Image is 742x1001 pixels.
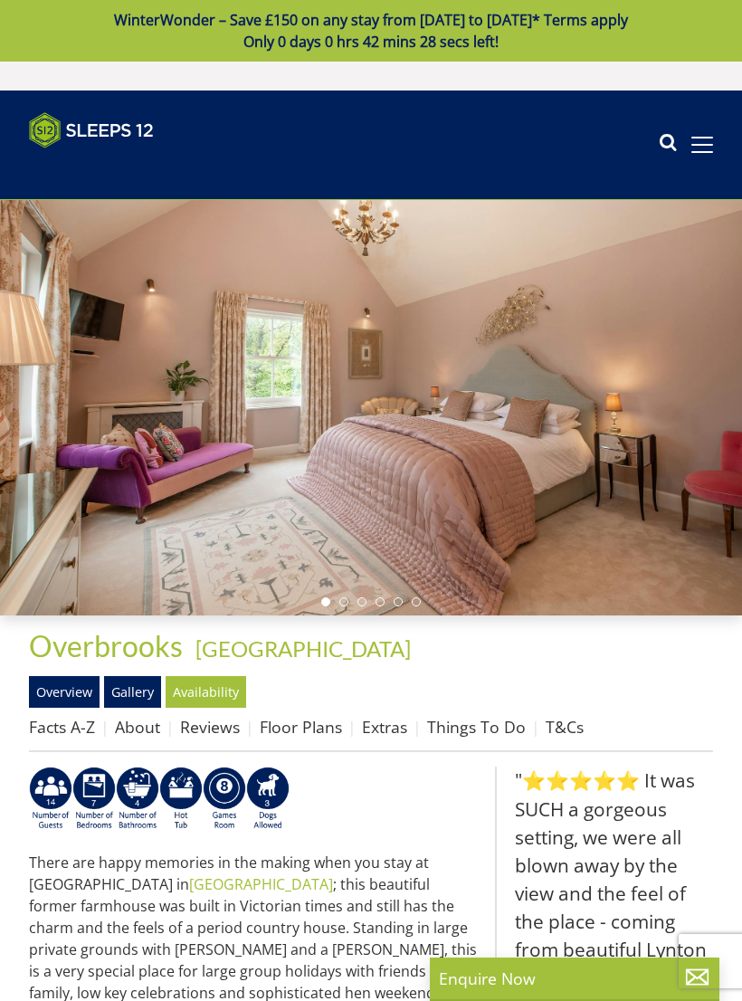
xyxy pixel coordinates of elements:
[29,716,95,738] a: Facts A-Z
[104,676,161,707] a: Gallery
[29,628,183,663] span: Overbrooks
[546,716,584,738] a: T&Cs
[29,676,100,707] a: Overview
[29,112,154,148] img: Sleeps 12
[246,767,290,832] img: AD_4nXelyA6p3wiY-33WkIepSU9gnrW6MtO3D71BepyzU8WundsFJ5UmaOUqjX59nXVijoFzxSG0YNbMeeQQ83_EHdf8nMkSw...
[159,767,203,832] img: AD_4nXcpX5uDwed6-YChlrI2BYOgXwgg3aqYHOhRm0XfZB-YtQW2NrmeCr45vGAfVKUq4uWnc59ZmEsEzoF5o39EWARlT1ewO...
[203,767,246,832] img: AD_4nXdrZMsjcYNLGsKuA84hRzvIbesVCpXJ0qqnwZoX5ch9Zjv73tWe4fnFRs2gJ9dSiUubhZXckSJX_mqrZBmYExREIfryF...
[260,716,342,738] a: Floor Plans
[180,716,240,738] a: Reviews
[188,635,411,662] span: -
[195,635,411,662] a: [GEOGRAPHIC_DATA]
[427,716,526,738] a: Things To Do
[72,767,116,832] img: AD_4nXdUEjdWxyJEXfF2QMxcnH9-q5XOFeM-cCBkt-KsCkJ9oHmM7j7w2lDMJpoznjTsqM7kKDtmmF2O_bpEel9pzSv0KunaC...
[29,628,188,663] a: Overbrooks
[439,967,710,990] p: Enquire Now
[29,767,72,832] img: AD_4nXfRCsuHKMgqgSm1_p2uZvuEHkjDupwUw-tcF2K650wU1JyBYvxSuEO9beRIzZcAVYtNaAI9hBswK59fLaIv8ZejwCsjh...
[115,716,160,738] a: About
[243,32,499,52] span: Only 0 days 0 hrs 42 mins 28 secs left!
[116,767,159,832] img: AD_4nXcy0HGcWq0J58LOYxlnSwjVFwquWFvCZzbxSKcxp4HYiQm3ScM_WSVrrYu9bYRIOW8FKoV29fZURc5epz-Si4X9-ID0x...
[166,676,246,707] a: Availability
[20,159,210,175] iframe: Customer reviews powered by Trustpilot
[362,716,407,738] a: Extras
[189,874,333,894] a: [GEOGRAPHIC_DATA]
